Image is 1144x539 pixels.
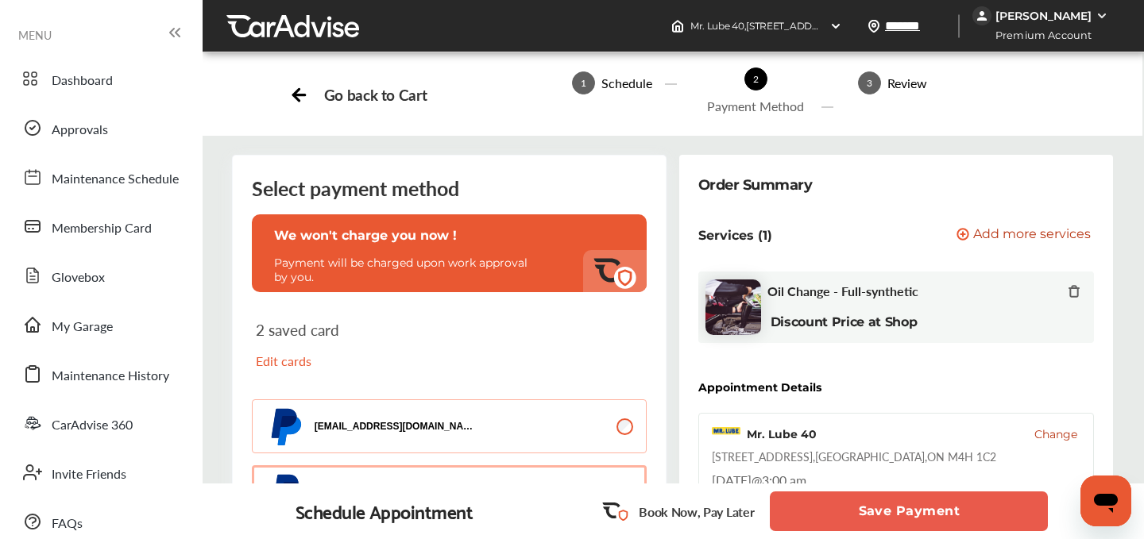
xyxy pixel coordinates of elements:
button: Add more services [957,228,1091,243]
span: Mr. Lube 40 , [STREET_ADDRESS] [GEOGRAPHIC_DATA] , ON M4H 1C2 [690,20,1003,32]
span: Dashboard [52,71,113,91]
span: Maintenance History [52,366,169,387]
span: Invite Friends [52,464,126,485]
img: oil-change-thumb.jpg [705,279,761,335]
p: Services (1) [698,228,772,243]
div: [PERSON_NAME] [995,9,1092,23]
span: MENU [18,29,52,41]
p: Edit cards [256,352,442,370]
span: 2 [744,67,767,90]
a: My Garage [14,304,187,345]
div: 2 saved card [256,321,442,383]
img: header-divider.bc55588e.svg [958,14,960,38]
img: header-down-arrow.9dd2ce7d.svg [829,20,842,33]
span: Membership Card [52,218,152,239]
div: Payment Method [701,97,810,115]
a: Membership Card [14,206,187,247]
a: Glovebox [14,255,187,296]
span: 3:00 am [762,471,806,489]
div: Order Summary [698,174,813,196]
button: [EMAIL_ADDRESS][DOMAIN_NAME] [252,465,647,519]
div: [STREET_ADDRESS] , [GEOGRAPHIC_DATA] , ON M4H 1C2 [712,449,996,464]
p: [EMAIL_ADDRESS][DOMAIN_NAME] [315,421,473,432]
button: [EMAIL_ADDRESS][DOMAIN_NAME] [252,399,647,453]
span: 1 [572,71,595,94]
span: @ [752,471,762,489]
img: logo-mr-lube.png [712,427,740,441]
span: My Garage [52,317,113,337]
div: Mr. Lube 40 [747,426,817,442]
span: Premium Account [974,27,1103,44]
span: Add more services [973,228,1091,243]
button: Change [1034,426,1077,442]
button: Save Payment [770,491,1048,531]
span: 3 [858,71,881,94]
a: Invite Friends [14,452,187,493]
div: Schedule [595,74,659,92]
span: Maintenance Schedule [52,169,179,190]
div: Review [881,74,933,92]
img: header-home-logo.8d720a4f.svg [671,20,684,33]
span: Glovebox [52,268,105,288]
div: Schedule Appointment [296,500,473,522]
a: Dashboard [14,58,187,99]
a: Maintenance Schedule [14,156,187,198]
div: Go back to Cart [324,86,427,104]
span: CarAdvise 360 [52,415,133,436]
a: CarAdvise 360 [14,402,187,444]
a: Maintenance History [14,353,187,395]
a: Add more services [957,228,1094,243]
b: Discount Price at Shop [771,314,918,329]
div: Appointment Details [698,381,821,394]
img: WGsFRI8htEPBVLJbROoPRyZpYNWhNONpIPPETTm6eUC0GeLEiAAAAAElFTkSuQmCC [1096,10,1108,22]
a: Approvals [14,107,187,148]
p: Payment will be charged upon work approval by you. [274,256,536,284]
iframe: Button to launch messaging window [1080,475,1131,526]
img: jVpblrzwTbfkPYzPPzSLxeg0AAAAASUVORK5CYII= [972,6,991,25]
span: Approvals [52,120,108,141]
span: [DATE] [712,471,752,489]
span: FAQs [52,514,83,534]
p: Book Now, Pay Later [639,502,754,521]
p: We won't charge you now ! [274,228,624,243]
div: Select payment method [252,175,647,202]
span: Oil Change - Full-synthetic [767,283,918,298]
img: location_vector.a44bc228.svg [868,20,880,33]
